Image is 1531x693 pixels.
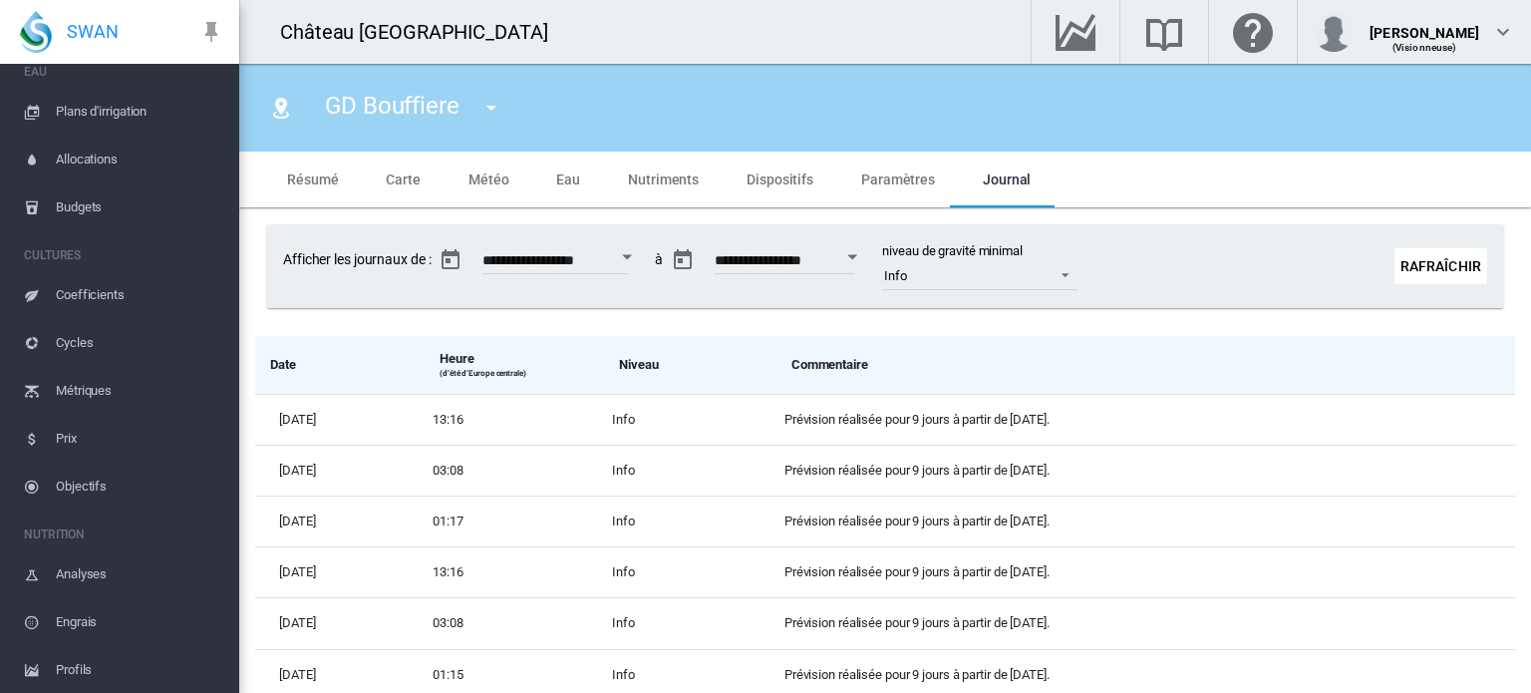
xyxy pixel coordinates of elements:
td: Prévision réalisée pour 9 jours à partir de [DATE]. [776,394,1515,445]
div: (d’été d’Europe centrale) [440,368,589,379]
span: Dispositifs [747,172,813,187]
div: Château [GEOGRAPHIC_DATA] [280,18,566,46]
span: Paramètres [861,172,935,187]
span: Prix [56,415,223,463]
td: Info [604,445,776,496]
span: Coefficients [56,271,223,319]
span: Budgets [56,183,223,231]
span: SWAN [67,19,119,44]
span: Objectifs [56,463,223,511]
input: Saisir la date [715,253,854,273]
span: Cycles [56,319,223,367]
span: Engrais [56,598,223,646]
td: [DATE] [255,496,425,546]
button: Open calendar [835,239,871,275]
div: Info [884,268,907,283]
td: Info [604,496,776,546]
button: icon-menu-down [471,88,511,128]
td: Prévision réalisée pour 9 jours à partir de [DATE]. [776,597,1515,648]
span: à [655,240,864,280]
span: Allocations [56,136,223,183]
td: Info [604,597,776,648]
span: Plans d'irrigation [56,88,223,136]
input: Saisir la date [482,253,629,273]
span: GD Bouffiere [325,92,459,120]
span: niveau de gravité minimal [882,243,1023,258]
button: Rafraîchir [1394,248,1487,284]
td: 03:08 [425,597,604,648]
td: [DATE] [255,445,425,496]
td: [DATE] [255,546,425,597]
span: Journal [983,172,1031,187]
button: md-calendar [663,240,703,280]
span: Analyses [56,550,223,598]
span: EAU [24,56,223,88]
span: Météo [468,172,509,187]
span: CULTURES [24,239,223,271]
md-icon: icon-pin [199,20,223,44]
td: Info [604,394,776,445]
md-icon: icon-map-marker-radius [269,96,293,120]
img: profile.jpg [1314,12,1354,52]
md-icon: Cliquez ici pour obtenir de l'aide [1229,20,1277,44]
md-icon: Recherche dans la librairie [1140,20,1188,44]
td: 13:16 [425,394,604,445]
td: [DATE] [255,394,425,445]
md-icon: icon-menu-down [479,96,503,120]
span: Eau [556,172,580,187]
span: Métriques [56,367,223,415]
div: [PERSON_NAME] [1370,15,1479,35]
td: Prévision réalisée pour 9 jours à partir de [DATE]. [776,546,1515,597]
button: Cliquez pour accéder à la liste des sites [261,88,301,128]
span: Nutriments [628,172,699,187]
th: Commentaire [776,336,1515,393]
td: [DATE] [255,597,425,648]
td: 01:17 [425,496,604,546]
td: Info [604,546,776,597]
md-icon: Accéder au Data Hub [1052,20,1099,44]
td: Prévision réalisée pour 9 jours à partir de [DATE]. [776,445,1515,496]
md-icon: icon-chevron-down [1491,20,1515,44]
th: Heure [425,336,604,393]
img: SWAN-Landscape-Logo-Colour-drop.png [20,11,52,53]
span: Carte [386,172,421,187]
button: md-calendar [431,240,470,280]
span: NUTRITION [24,519,223,550]
span: Résumé [287,172,338,187]
span: Afficher les journaux de : [283,240,639,280]
th: Niveau [604,336,776,393]
th: Date [255,336,425,393]
td: Prévision réalisée pour 9 jours à partir de [DATE]. [776,496,1515,546]
td: 13:16 [425,546,604,597]
td: 03:08 [425,445,604,496]
button: Open calendar [610,239,646,275]
span: (Visionneuse) [1392,42,1457,53]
